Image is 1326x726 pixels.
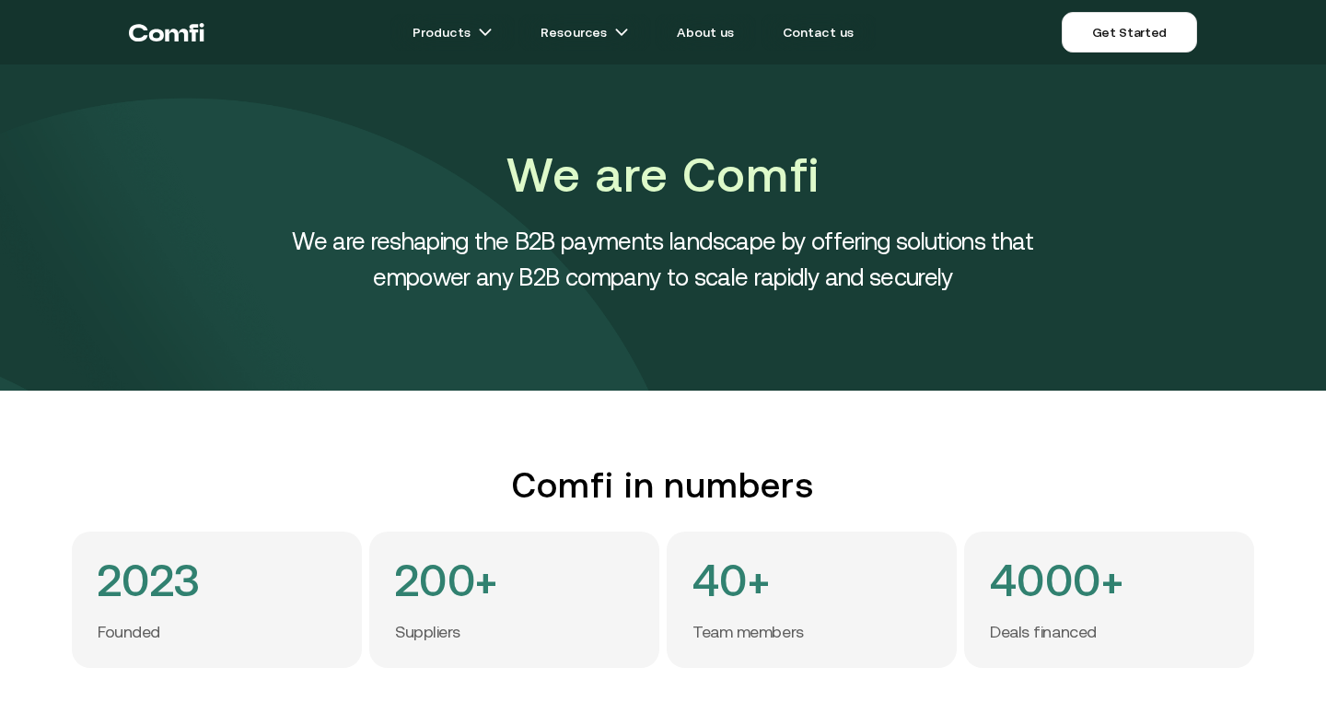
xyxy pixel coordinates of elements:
[692,622,804,643] p: Team members
[761,14,877,51] a: Contact us
[390,14,515,51] a: Productsarrow icons
[98,557,201,603] h4: 2023
[478,25,493,40] img: arrow icons
[98,622,160,643] p: Founded
[1062,12,1197,53] a: Get Started
[990,622,1097,643] p: Deals financed
[249,142,1077,208] h1: We are Comfi
[129,5,204,60] a: Return to the top of the Comfi home page
[614,25,629,40] img: arrow icons
[72,464,1254,506] h2: Comfi in numbers
[990,557,1123,603] h4: 4000+
[518,14,651,51] a: Resourcesarrow icons
[249,223,1077,295] h4: We are reshaping the B2B payments landscape by offering solutions that empower any B2B company to...
[692,557,770,603] h4: 40+
[395,622,460,643] p: Suppliers
[655,14,756,51] a: About us
[395,557,498,603] h4: 200+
